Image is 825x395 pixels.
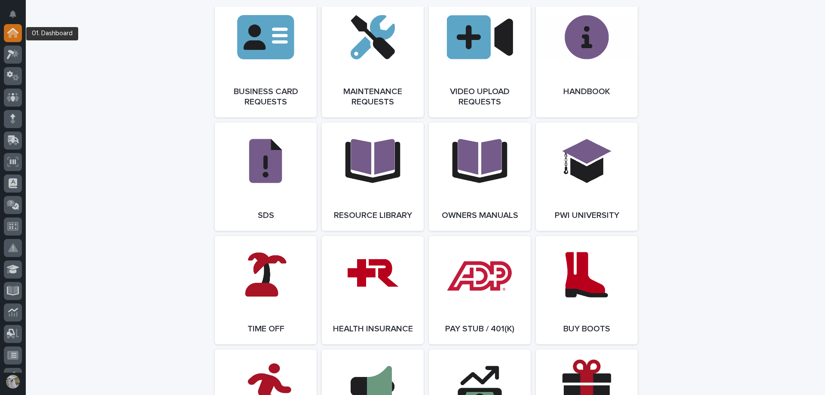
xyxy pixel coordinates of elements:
[322,122,424,231] a: Resource Library
[429,122,531,231] a: Owners Manuals
[322,236,424,344] a: Health Insurance
[11,10,22,24] div: Notifications
[4,373,22,391] button: users-avatar
[536,122,638,231] a: PWI University
[215,236,317,344] a: Time Off
[4,5,22,23] button: Notifications
[536,236,638,344] a: Buy Boots
[429,236,531,344] a: Pay Stub / 401(k)
[215,122,317,231] a: SDS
